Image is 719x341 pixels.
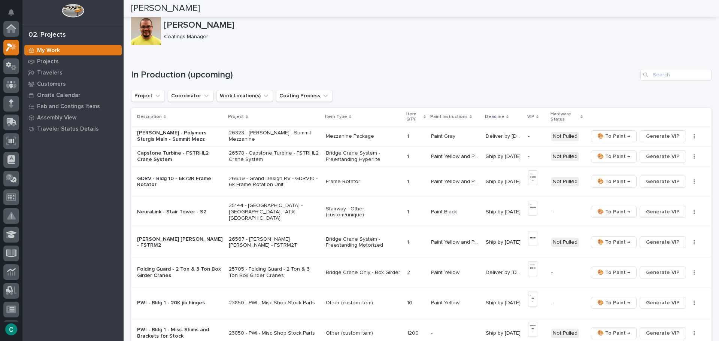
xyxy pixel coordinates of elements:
[486,329,522,337] p: Ship by [DATE]
[37,70,63,76] p: Travelers
[551,329,579,338] div: Not Pulled
[326,179,401,185] p: Frame Rotator
[37,81,66,88] p: Customers
[168,90,213,102] button: Coordinator
[646,329,680,338] span: Generate VIP
[37,126,99,133] p: Traveler Status Details
[551,177,579,186] div: Not Pulled
[164,20,709,31] p: [PERSON_NAME]
[551,209,582,215] p: -
[486,268,524,276] p: Deliver by 10/6/25
[22,112,124,123] a: Assembly View
[137,266,223,279] p: Folding Guard - 2 Ton & 3 Ton Box Girder Cranes
[550,110,579,124] p: Hardware Status
[137,150,223,163] p: Capstone Turbine - FSTRHL2 Crane System
[407,132,410,140] p: 1
[486,132,524,140] p: Deliver by 9/2/25
[646,152,680,161] span: Generate VIP
[646,207,680,216] span: Generate VIP
[229,203,320,221] p: 25144 - [GEOGRAPHIC_DATA] - [GEOGRAPHIC_DATA] - ATX [GEOGRAPHIC_DATA]
[527,113,534,121] p: VIP
[528,133,545,140] p: -
[597,132,630,141] span: 🎨 To Paint →
[137,327,223,340] p: PWI - Bldg 1 - Misc. Shims and Brackets for Stock
[164,34,706,40] p: Coatings Manager
[22,78,124,89] a: Customers
[22,89,124,101] a: Onsite Calendar
[62,4,84,18] img: Workspace Logo
[216,90,273,102] button: Work Location(s)
[131,3,200,14] h2: [PERSON_NAME]
[431,132,457,140] p: Paint Gray
[591,206,637,218] button: 🎨 To Paint →
[131,167,712,197] tr: GDRV - Bldg 10 - 6k72R Frame Rotator26639 - Grand Design RV - GDRV10 - 6k Frame Rotation UnitFram...
[137,209,223,215] p: NeuraLink - Stair Tower - S2
[131,126,712,146] tr: [PERSON_NAME] - Polymers Sturgis Main - Summit Mezz26323 - [PERSON_NAME] - Summit MezzanineMezzan...
[528,153,545,160] p: -
[131,90,165,102] button: Project
[486,238,522,246] p: Ship by [DATE]
[37,103,100,110] p: Fab and Coatings Items
[431,329,434,337] p: -
[326,270,401,276] p: Bridge Crane Only - Box Girder
[591,150,637,162] button: 🎨 To Paint →
[597,152,630,161] span: 🎨 To Paint →
[430,113,468,121] p: Paint Instructions
[597,177,630,186] span: 🎨 To Paint →
[551,238,579,247] div: Not Pulled
[646,298,680,307] span: Generate VIP
[326,330,401,337] p: Other (custom item)
[137,130,223,143] p: [PERSON_NAME] - Polymers Sturgis Main - Summit Mezz
[486,207,522,215] p: Ship by [DATE]
[326,150,401,163] p: Bridge Crane System - Freestanding Hyperlite
[229,150,320,163] p: 26578 - Capstone Turbine - FSTRHL2 Crane System
[228,113,244,121] p: Project
[407,329,420,337] p: 1200
[37,115,76,121] p: Assembly View
[3,322,19,337] button: users-avatar
[646,238,680,247] span: Generate VIP
[22,45,124,56] a: My Work
[646,268,680,277] span: Generate VIP
[646,132,680,141] span: Generate VIP
[22,101,124,112] a: Fab and Coatings Items
[551,300,582,306] p: -
[597,238,630,247] span: 🎨 To Paint →
[407,238,410,246] p: 1
[229,300,320,306] p: 23850 - PWI - Misc Shop Stock Parts
[276,90,333,102] button: Coating Process
[551,152,579,161] div: Not Pulled
[431,152,481,160] p: Paint Yellow and Paint Gray
[326,236,401,249] p: Bridge Crane System - Freestanding Motorized
[431,207,458,215] p: Paint Black
[137,300,223,306] p: PWI - Bldg 1 - 20K jib hinges
[591,267,637,278] button: 🎨 To Paint →
[431,268,461,276] p: Paint Yellow
[591,297,637,309] button: 🎨 To Paint →
[37,58,59,65] p: Projects
[229,236,320,249] p: 26567 - [PERSON_NAME] [PERSON_NAME] - FSTRM2T
[407,152,410,160] p: 1
[486,177,522,185] p: Ship by [DATE]
[640,69,712,81] input: Search
[22,56,124,67] a: Projects
[407,268,412,276] p: 2
[640,297,686,309] button: Generate VIP
[486,152,522,160] p: Ship by [DATE]
[640,236,686,248] button: Generate VIP
[591,176,637,188] button: 🎨 To Paint →
[431,238,481,246] p: Paint Yellow and Paint Gray
[640,267,686,278] button: Generate VIP
[9,9,19,21] div: Notifications
[431,298,461,306] p: Paint Yellow
[229,176,320,188] p: 26639 - Grand Design RV - GDRV10 - 6k Frame Rotation Unit
[229,130,320,143] p: 26323 - [PERSON_NAME] - Summit Mezzanine
[22,123,124,134] a: Traveler Status Details
[591,327,637,339] button: 🎨 To Paint →
[326,300,401,306] p: Other (custom item)
[640,206,686,218] button: Generate VIP
[137,236,223,249] p: [PERSON_NAME] [PERSON_NAME] - FSTRM2
[137,176,223,188] p: GDRV - Bldg 10 - 6k72R Frame Rotator
[591,236,637,248] button: 🎨 To Paint →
